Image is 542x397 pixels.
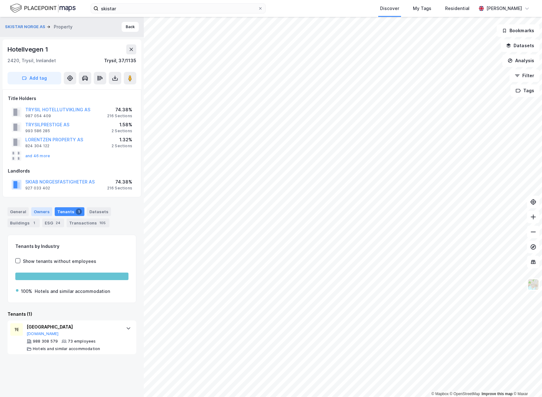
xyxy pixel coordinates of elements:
input: Search by address, cadastre, landlords, tenants or people [98,4,258,13]
button: Analysis [502,54,539,67]
button: Datasets [501,39,539,52]
div: Tenants by Industry [15,243,128,250]
div: 1.58% [112,121,132,128]
div: 824 304 122 [25,143,49,148]
a: Improve this map [482,392,513,396]
button: Back [122,22,139,32]
div: 927 033 402 [25,186,50,191]
div: 1 [76,209,82,215]
div: 24 [54,220,62,226]
div: 105 [98,220,107,226]
div: 1 [31,220,37,226]
div: 2420, Trysil, Innlandet [8,57,56,64]
button: [DOMAIN_NAME] [27,331,59,336]
img: logo.f888ab2527a4732fd821a326f86c7f29.svg [10,3,76,14]
button: Bookmarks [497,24,539,37]
div: Tenants (1) [8,310,136,318]
div: 73 employees [68,339,96,344]
div: 216 Sections [107,186,132,191]
div: ESG [42,219,64,227]
img: Z [527,279,539,290]
button: SKISTAR NORGE AS [5,24,47,30]
div: Hotels and similar accommodation [35,288,110,295]
div: Hotellvegen 1 [8,44,49,54]
button: Add tag [8,72,61,84]
div: My Tags [413,5,431,12]
a: Mapbox [431,392,449,396]
div: Buildings [8,219,40,227]
div: 74.38% [107,178,132,186]
button: Tags [510,84,539,97]
div: General [8,207,29,216]
div: 74.38% [107,106,132,113]
div: 987 054 409 [25,113,51,118]
div: Tenants [55,207,84,216]
div: 2 Sections [112,143,132,148]
div: [GEOGRAPHIC_DATA] [27,323,120,331]
div: Owners [31,207,52,216]
div: Hotels and similar accommodation [33,346,100,351]
div: [PERSON_NAME] [486,5,522,12]
button: Filter [509,69,539,82]
div: Property [54,23,73,31]
div: Discover [380,5,399,12]
div: Residential [445,5,469,12]
div: 100% [21,288,32,295]
div: Show tenants without employees [23,258,96,265]
div: 216 Sections [107,113,132,118]
iframe: Chat Widget [511,367,542,397]
div: 1.32% [112,136,132,143]
a: OpenStreetMap [450,392,480,396]
div: Trysil, 37/1135 [104,57,136,64]
div: Transactions [67,219,109,227]
div: 988 308 579 [33,339,58,344]
div: Landlords [8,167,136,175]
div: 993 586 285 [25,128,50,133]
div: Datasets [87,207,111,216]
div: Title Holders [8,95,136,102]
div: 2 Sections [112,128,132,133]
